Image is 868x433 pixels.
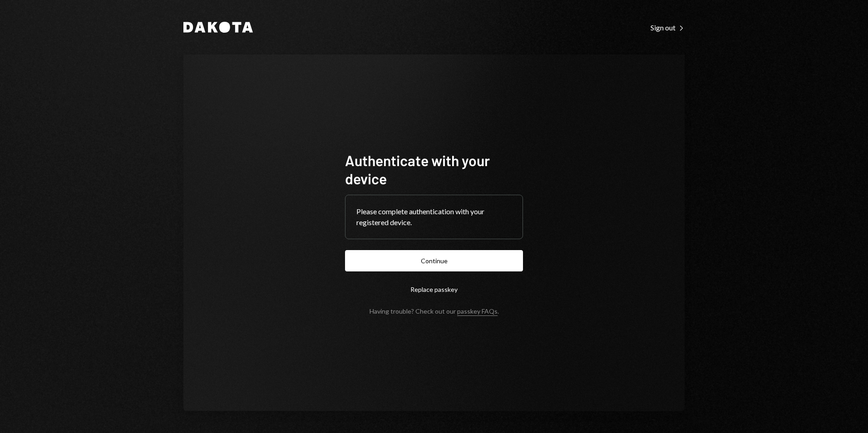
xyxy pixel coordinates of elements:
[356,206,512,228] div: Please complete authentication with your registered device.
[651,23,685,32] div: Sign out
[651,22,685,32] a: Sign out
[457,307,498,316] a: passkey FAQs
[345,279,523,300] button: Replace passkey
[370,307,499,315] div: Having trouble? Check out our .
[345,151,523,187] h1: Authenticate with your device
[345,250,523,271] button: Continue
